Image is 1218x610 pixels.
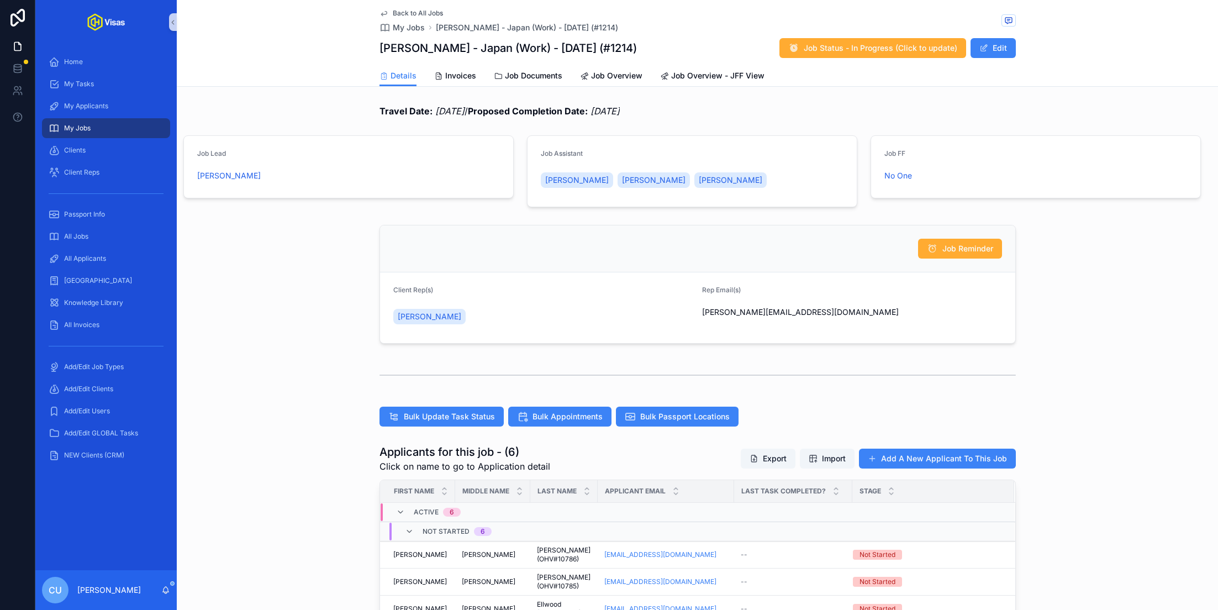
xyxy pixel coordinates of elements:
[393,577,447,586] span: [PERSON_NAME]
[860,577,895,587] div: Not Started
[860,487,881,496] span: Stage
[64,451,124,460] span: NEW Clients (CRM)
[462,577,515,586] span: [PERSON_NAME]
[537,487,577,496] span: Last Name
[42,401,170,421] a: Add/Edit Users
[42,74,170,94] a: My Tasks
[462,577,524,586] a: [PERSON_NAME]
[197,149,226,157] span: Job Lead
[64,232,88,241] span: All Jobs
[414,508,439,517] span: Active
[481,527,485,536] div: 6
[616,407,739,427] button: Bulk Passport Locations
[741,577,747,586] span: --
[942,243,993,254] span: Job Reminder
[494,66,562,88] a: Job Documents
[391,70,416,81] span: Details
[393,22,425,33] span: My Jobs
[884,149,905,157] span: Job FF
[42,357,170,377] a: Add/Edit Job Types
[64,124,91,133] span: My Jobs
[604,550,727,559] a: [EMAIL_ADDRESS][DOMAIN_NAME]
[741,487,826,496] span: Last Task Completed?
[860,550,895,560] div: Not Started
[604,550,716,559] a: [EMAIL_ADDRESS][DOMAIN_NAME]
[804,43,957,54] span: Job Status - In Progress (Click to update)
[971,38,1016,58] button: Edit
[604,577,727,586] a: [EMAIL_ADDRESS][DOMAIN_NAME]
[541,149,583,157] span: Job Assistant
[379,9,443,18] a: Back to All Jobs
[590,106,620,117] em: [DATE]
[462,550,515,559] span: [PERSON_NAME]
[64,320,99,329] span: All Invoices
[622,175,686,186] span: [PERSON_NAME]
[42,315,170,335] a: All Invoices
[618,172,690,188] a: [PERSON_NAME]
[779,38,966,58] button: Job Status - In Progress (Click to update)
[822,453,846,464] span: Import
[64,210,105,219] span: Passport Info
[42,445,170,465] a: NEW Clients (CRM)
[605,487,666,496] span: Applicant Email
[42,204,170,224] a: Passport Info
[42,118,170,138] a: My Jobs
[604,577,716,586] a: [EMAIL_ADDRESS][DOMAIN_NAME]
[702,307,1002,318] span: [PERSON_NAME][EMAIL_ADDRESS][DOMAIN_NAME]
[64,146,86,155] span: Clients
[64,276,132,285] span: [GEOGRAPHIC_DATA]
[35,44,177,480] div: scrollable content
[505,70,562,81] span: Job Documents
[640,411,730,422] span: Bulk Passport Locations
[398,311,461,322] span: [PERSON_NAME]
[42,52,170,72] a: Home
[379,22,425,33] a: My Jobs
[64,385,113,393] span: Add/Edit Clients
[393,309,466,324] a: [PERSON_NAME]
[393,550,447,559] span: [PERSON_NAME]
[741,577,846,586] a: --
[64,298,123,307] span: Knowledge Library
[445,70,476,81] span: Invoices
[741,449,795,469] button: Export
[741,550,747,559] span: --
[394,487,434,496] span: First Name
[64,254,106,263] span: All Applicants
[468,106,588,117] strong: Proposed Completion Date:
[462,550,524,559] a: [PERSON_NAME]
[741,550,846,559] a: --
[64,407,110,416] span: Add/Edit Users
[379,66,416,87] a: Details
[853,577,1001,587] a: Not Started
[435,106,465,117] em: [DATE]
[918,239,1002,259] button: Job Reminder
[42,140,170,160] a: Clients
[379,444,550,460] h1: Applicants for this job - (6)
[42,293,170,313] a: Knowledge Library
[42,162,170,182] a: Client Reps
[379,104,620,118] span: /
[423,527,470,536] span: Not Started
[537,573,591,591] a: [PERSON_NAME] (OHV#10785)
[393,577,449,586] a: [PERSON_NAME]
[450,508,454,517] div: 6
[64,429,138,438] span: Add/Edit GLOBAL Tasks
[884,170,912,181] span: No One
[64,80,94,88] span: My Tasks
[537,546,591,564] a: [PERSON_NAME] (OHV#10786)
[87,13,125,31] img: App logo
[197,170,261,181] a: [PERSON_NAME]
[42,379,170,399] a: Add/Edit Clients
[436,22,618,33] a: [PERSON_NAME] - Japan (Work) - [DATE] (#1214)
[702,286,741,294] span: Rep Email(s)
[379,460,550,473] span: Click on name to go to Application detail
[64,57,83,66] span: Home
[859,449,1016,469] a: Add A New Applicant To This Job
[379,106,433,117] strong: Travel Date:
[49,583,62,597] span: CU
[42,423,170,443] a: Add/Edit GLOBAL Tasks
